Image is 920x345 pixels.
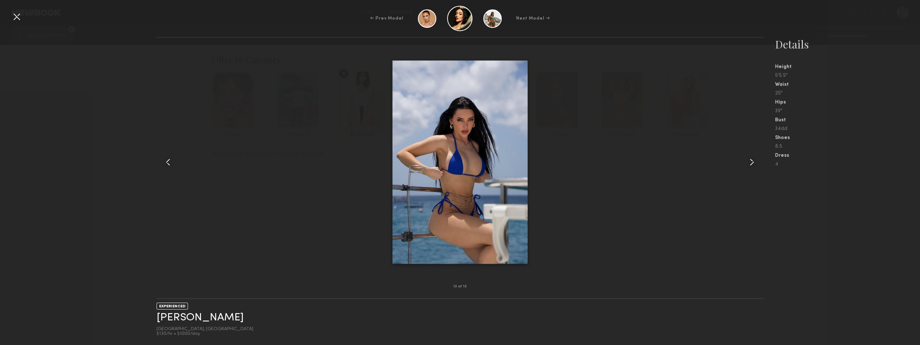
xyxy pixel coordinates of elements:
[157,312,244,323] a: [PERSON_NAME]
[775,135,920,140] div: Shoes
[775,162,920,167] div: 4
[775,126,920,131] div: 34dd
[370,15,403,22] div: ← Prev Model
[157,332,253,336] div: $130/hr • $1000/day
[775,64,920,70] div: Height
[775,153,920,158] div: Dress
[775,37,920,51] div: Details
[453,285,466,289] div: 13 of 13
[775,144,920,149] div: 8.5
[775,109,920,114] div: 39"
[775,82,920,87] div: Waist
[516,15,550,22] div: Next Model →
[775,118,920,123] div: Bust
[775,73,920,78] div: 5'5.5"
[157,303,188,310] div: EXPERIENCED
[157,327,253,332] div: [GEOGRAPHIC_DATA], [GEOGRAPHIC_DATA]
[775,100,920,105] div: Hips
[775,91,920,96] div: 25"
